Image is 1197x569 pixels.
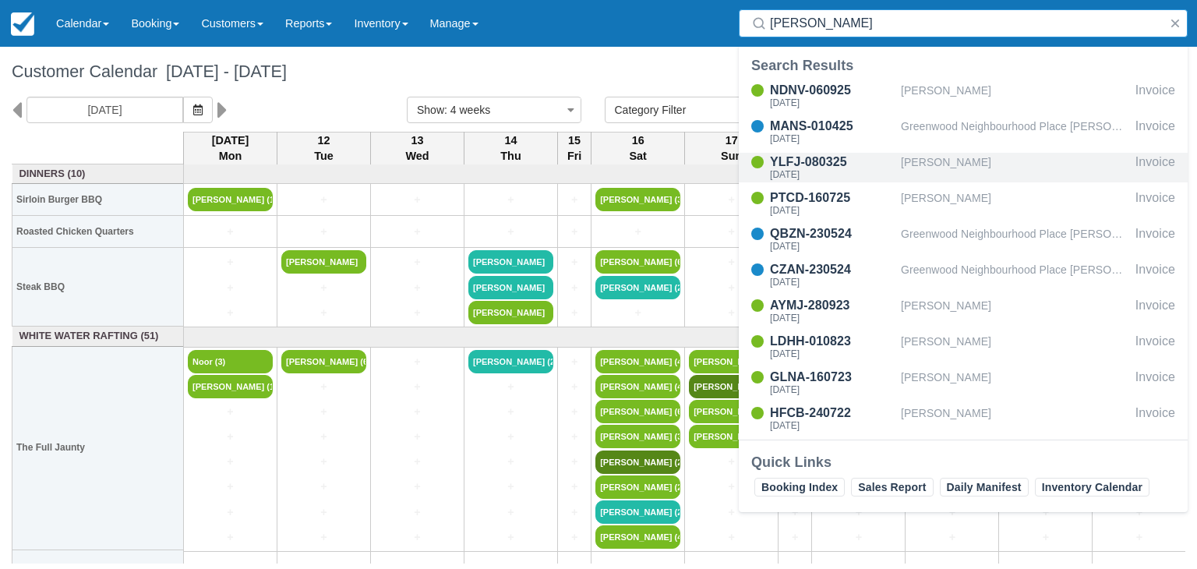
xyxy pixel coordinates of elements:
a: Inventory Calendar [1035,478,1149,497]
a: + [562,224,587,240]
a: Noor (3) [188,350,273,373]
a: [PERSON_NAME] (6) [595,400,680,423]
div: [DATE] [770,134,895,143]
a: + [468,479,553,495]
a: + [281,404,366,420]
th: Sirloin Burger BBQ [12,184,184,216]
a: [PERSON_NAME] (16) [188,375,273,398]
a: [PERSON_NAME] [281,250,366,274]
h1: Customer Calendar [12,62,1185,81]
div: [DATE] [770,421,895,430]
button: Show: 4 weeks [407,97,581,123]
a: + [188,429,273,445]
th: 12 Tue [277,132,371,164]
a: + [375,305,460,321]
a: [PERSON_NAME] (6) [595,250,680,274]
div: Greenwood Neighbourhood Place [PERSON_NAME] [901,260,1129,290]
div: [PERSON_NAME] [901,81,1129,111]
div: [PERSON_NAME] [901,296,1129,326]
img: checkfront-main-nav-mini-logo.png [11,12,34,36]
a: + [281,529,366,546]
div: Invoice [1135,81,1175,111]
a: + [562,504,587,521]
a: + [188,404,273,420]
a: [PERSON_NAME] [468,250,553,274]
th: 17 Sun [685,132,779,164]
a: + [188,305,273,321]
a: + [595,305,680,321]
a: + [375,529,460,546]
a: + [281,479,366,495]
span: Category Filter [615,102,756,118]
a: + [689,192,774,208]
div: MANS-010425 [770,117,895,136]
a: + [281,224,366,240]
div: Invoice [1135,296,1175,326]
a: [PERSON_NAME] (2) [595,475,680,499]
a: [PERSON_NAME] (3) [595,425,680,448]
a: + [188,504,273,521]
a: + [689,280,774,296]
a: [PERSON_NAME] (4) [595,525,680,549]
a: + [375,254,460,270]
a: + [689,479,774,495]
a: + [562,454,587,470]
a: + [375,429,460,445]
a: + [375,454,460,470]
a: + [375,404,460,420]
a: + [468,224,553,240]
a: + [468,529,553,546]
a: + [689,454,774,470]
a: + [375,479,460,495]
div: LDHH-010823 [770,332,895,351]
a: Booking Index [754,478,845,497]
a: [PERSON_NAME] (2) [595,500,680,524]
a: + [562,404,587,420]
a: NDNV-060925[DATE][PERSON_NAME]Invoice [739,81,1188,111]
a: + [562,254,587,270]
a: + [281,379,366,395]
a: + [562,379,587,395]
div: [DATE] [770,98,895,108]
div: Quick Links [751,453,1175,472]
a: + [375,354,460,370]
a: LDHH-010823[DATE][PERSON_NAME]Invoice [739,332,1188,362]
a: [PERSON_NAME] (6) [281,350,366,373]
a: YLFJ-080325[DATE][PERSON_NAME]Invoice [739,153,1188,182]
div: PTCD-160725 [770,189,895,207]
div: QBZN-230524 [770,224,895,243]
th: Roasted Chicken Quarters [12,216,184,248]
div: [DATE] [770,349,895,359]
a: + [188,529,273,546]
a: + [689,504,774,521]
a: White Water Rafting (51) [16,329,180,344]
a: Sales Report [851,478,933,497]
a: + [909,529,994,546]
div: HFCB-240722 [770,404,895,422]
a: + [375,379,460,395]
a: + [562,479,587,495]
div: YLFJ-080325 [770,153,895,171]
input: Search ( / ) [770,9,1163,37]
th: 14 Thu [464,132,558,164]
a: + [188,479,273,495]
div: AYMJ-280923 [770,296,895,315]
a: + [375,224,460,240]
a: + [1096,529,1181,546]
a: QBZN-230524[DATE]Greenwood Neighbourhood Place [PERSON_NAME]Invoice [739,224,1188,254]
a: [PERSON_NAME] (3) [689,425,774,448]
div: [PERSON_NAME] [901,368,1129,398]
div: [DATE] [770,277,895,287]
div: Invoice [1135,260,1175,290]
th: [DATE] Mon [184,132,277,164]
a: Daily Manifest [940,478,1029,497]
a: + [188,254,273,270]
a: + [188,280,273,296]
div: [PERSON_NAME] [901,153,1129,182]
div: [DATE] [770,170,895,179]
a: + [595,224,680,240]
a: + [281,280,366,296]
a: + [816,529,901,546]
a: [PERSON_NAME] (16) [188,188,273,211]
a: + [281,454,366,470]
